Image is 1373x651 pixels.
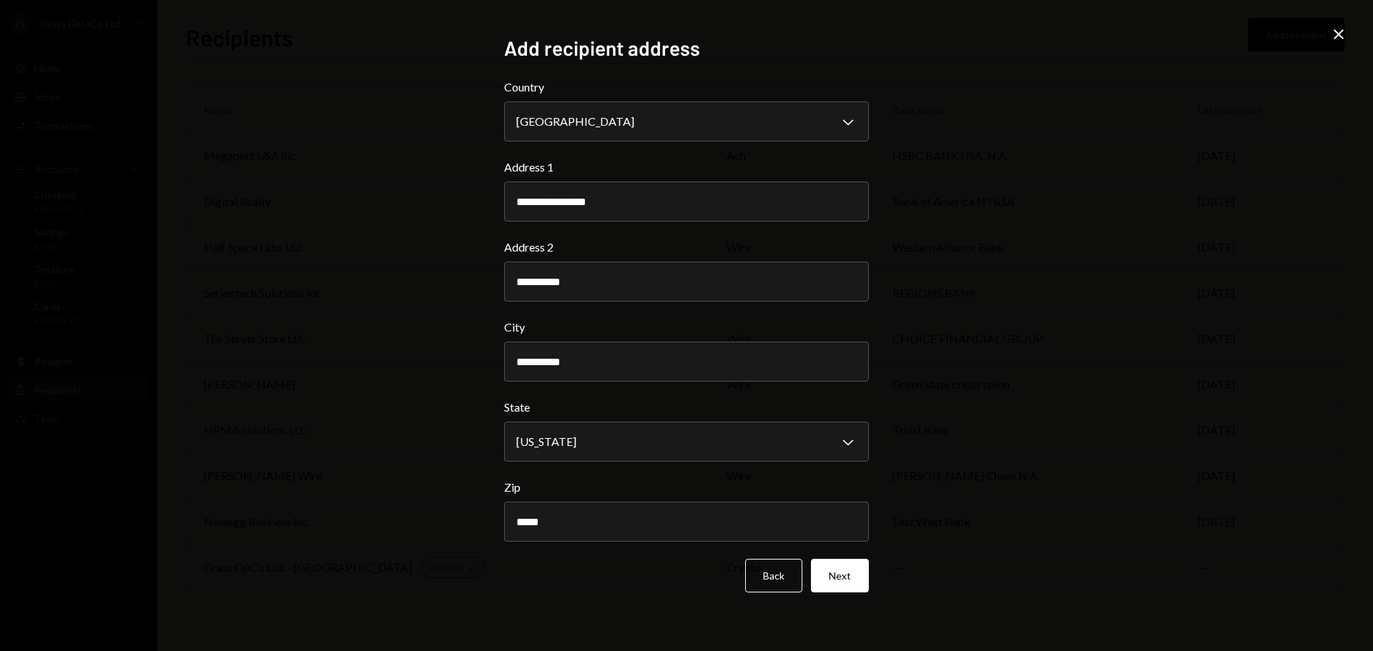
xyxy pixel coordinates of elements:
[504,422,869,462] button: State
[504,479,869,496] label: Zip
[811,559,869,592] button: Next
[504,239,869,256] label: Address 2
[745,559,802,592] button: Back
[504,101,869,141] button: Country
[504,34,869,62] h2: Add recipient address
[504,319,869,336] label: City
[504,79,869,96] label: Country
[504,399,869,416] label: State
[504,159,869,176] label: Address 1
